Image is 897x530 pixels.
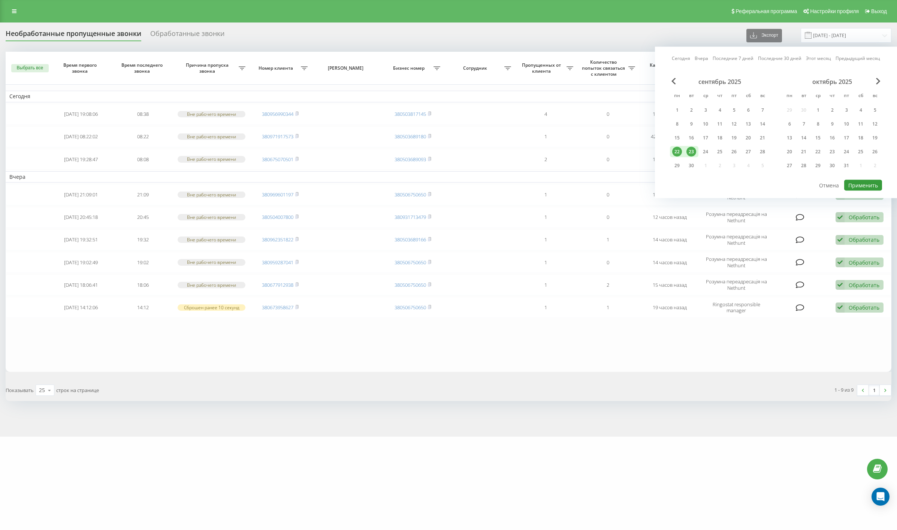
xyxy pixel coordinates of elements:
[713,146,727,157] div: чт 25 сент. 2025 г.
[178,111,245,117] div: Вне рабочего времени
[178,259,245,265] div: Вне рабочего времени
[849,281,879,289] div: Обработать
[262,236,293,243] a: 380962351822
[713,55,753,62] a: Последние 7 дней
[671,78,676,85] span: Previous Month
[577,229,639,250] td: 1
[701,147,710,157] div: 24
[639,207,701,228] td: 12 часов назад
[686,105,696,115] div: 2
[670,105,684,116] div: пн 1 сент. 2025 г.
[839,105,854,116] div: пт 3 окт. 2025 г.
[811,105,825,116] div: ср 1 окт. 2025 г.
[672,55,690,62] a: Сегодня
[178,214,245,220] div: Вне рабочего времени
[112,274,174,295] td: 18:06
[782,118,797,130] div: пн 6 окт. 2025 г.
[684,105,698,116] div: вт 2 сент. 2025 г.
[700,91,711,102] abbr: среда
[150,30,224,41] div: Обработанные звонки
[515,297,577,318] td: 1
[844,180,882,191] button: Применить
[701,274,772,295] td: Розумна переадресація на Nethunt
[811,160,825,171] div: ср 29 окт. 2025 г.
[799,133,809,143] div: 14
[672,105,682,115] div: 1
[815,180,843,191] button: Отмена
[755,105,770,116] div: вс 7 сент. 2025 г.
[515,252,577,273] td: 1
[741,118,755,130] div: сб 13 сент. 2025 г.
[758,55,801,62] a: Последние 30 дней
[395,281,426,288] a: 380506750650
[515,104,577,125] td: 4
[825,132,839,144] div: чт 16 окт. 2025 г.
[870,105,880,115] div: 5
[515,126,577,147] td: 1
[701,119,710,129] div: 10
[868,118,882,130] div: вс 12 окт. 2025 г.
[178,62,239,74] span: Причина пропуска звонка
[797,160,811,171] div: вт 28 окт. 2025 г.
[577,184,639,205] td: 0
[727,132,741,144] div: пт 19 сент. 2025 г.
[50,104,112,125] td: [DATE] 19:08:06
[686,91,697,102] abbr: вторник
[839,118,854,130] div: пт 10 окт. 2025 г.
[50,274,112,295] td: [DATE] 18:06:41
[577,104,639,125] td: 0
[178,133,245,140] div: Вне рабочего времени
[868,132,882,144] div: вс 19 окт. 2025 г.
[395,111,426,117] a: 380503817145
[757,91,768,102] abbr: воскресенье
[856,133,866,143] div: 18
[849,304,879,311] div: Обработать
[758,119,767,129] div: 14
[670,132,684,144] div: пн 15 сент. 2025 г.
[519,62,566,74] span: Пропущенных от клиента
[670,160,684,171] div: пн 29 сент. 2025 г.
[701,252,772,273] td: Розумна переадресація на Nethunt
[670,146,684,157] div: пн 22 сент. 2025 г.
[799,161,809,171] div: 28
[743,147,753,157] div: 27
[395,304,426,311] a: 380506750650
[827,147,837,157] div: 23
[639,252,701,273] td: 14 часов назад
[729,133,739,143] div: 19
[741,105,755,116] div: сб 6 сент. 2025 г.
[755,132,770,144] div: вс 21 сент. 2025 г.
[713,118,727,130] div: чт 11 сент. 2025 г.
[799,147,809,157] div: 21
[870,147,880,157] div: 26
[715,133,725,143] div: 18
[842,133,851,143] div: 17
[577,207,639,228] td: 0
[743,91,754,102] abbr: суббота
[836,55,880,62] a: Предыдущий месяц
[813,119,823,129] div: 8
[855,91,866,102] abbr: суббота
[728,91,740,102] abbr: пятница
[797,118,811,130] div: вт 7 окт. 2025 г.
[729,105,739,115] div: 5
[50,252,112,273] td: [DATE] 19:02:49
[262,156,293,163] a: 380675070501
[695,55,708,62] a: Вчера
[112,297,174,318] td: 14:12
[684,160,698,171] div: вт 30 сент. 2025 г.
[178,192,245,198] div: Вне рабочего времени
[782,132,797,144] div: пн 13 окт. 2025 г.
[785,119,794,129] div: 6
[639,229,701,250] td: 14 часов назад
[50,184,112,205] td: [DATE] 21:09:01
[698,146,713,157] div: ср 24 сент. 2025 г.
[686,119,696,129] div: 9
[50,207,112,228] td: [DATE] 20:45:18
[639,184,701,205] td: 12 часов назад
[827,91,838,102] abbr: четверг
[811,146,825,157] div: ср 22 окт. 2025 г.
[755,146,770,157] div: вс 28 сент. 2025 г.
[515,149,577,170] td: 2
[806,55,831,62] a: Этот месяц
